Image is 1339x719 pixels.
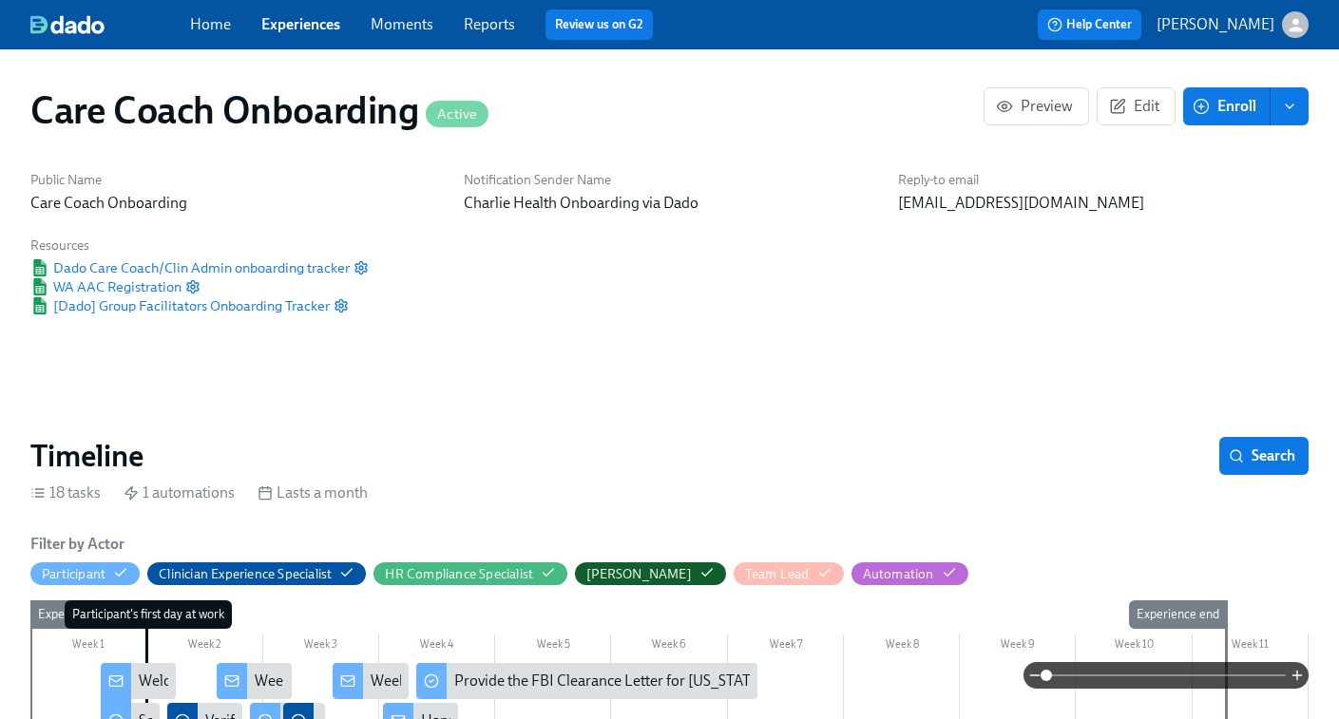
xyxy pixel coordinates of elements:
span: Search [1233,446,1295,465]
div: Experience end [1129,600,1227,629]
span: Dado Care Coach/Clin Admin onboarding tracker [30,258,350,277]
div: 18 tasks [30,482,101,503]
a: Experiences [261,15,340,33]
span: Preview [1000,97,1073,116]
a: Review us on G2 [555,15,643,34]
span: WA AAC Registration [30,277,182,296]
div: Hide Paige Eber [586,565,692,583]
button: Enroll [1183,87,1271,125]
h2: Timeline [30,437,143,475]
img: dado [30,15,105,34]
div: Week 1 [30,634,146,659]
a: Home [190,15,231,33]
button: Review us on G2 [545,9,653,40]
div: Week 3 [263,634,379,659]
div: Hide Automation [863,565,934,583]
button: Search [1219,437,1309,475]
button: HR Compliance Specialist [373,562,567,585]
div: Participant's first day at work [65,600,232,629]
div: Hide HR Compliance Specialist [385,565,533,583]
a: Moments [371,15,433,33]
p: [EMAIL_ADDRESS][DOMAIN_NAME] [898,193,1309,214]
div: Week 10 [1076,634,1192,659]
button: Preview [984,87,1089,125]
button: Team Lead [734,562,844,585]
button: [PERSON_NAME] [575,562,726,585]
div: Lasts a month [258,482,368,503]
a: Google Sheet[Dado] Group Facilitators Onboarding Tracker [30,296,330,315]
h6: Resources [30,237,369,255]
button: Participant [30,562,140,585]
span: Enroll [1196,97,1256,116]
h6: Filter by Actor [30,534,124,555]
div: Week 5 [495,634,611,659]
p: Care Coach Onboarding [30,193,441,214]
div: Hide Team Lead [745,565,810,583]
a: Google SheetWA AAC Registration [30,277,182,296]
a: dado [30,15,190,34]
p: [PERSON_NAME] [1157,14,1274,35]
div: Week 11 [1193,634,1309,659]
div: Hide Clinician Experience Specialist [159,565,332,583]
img: Google Sheet [30,259,49,276]
img: Google Sheet [30,278,49,295]
img: Google Sheet [30,297,49,314]
button: Edit [1097,87,1176,125]
p: Charlie Health Onboarding via Dado [464,193,874,214]
h1: Care Coach Onboarding [30,87,488,133]
span: Active [426,107,488,122]
span: Help Center [1047,15,1132,34]
div: Week 7 [728,634,844,659]
div: 1 automations [124,482,235,503]
span: Edit [1113,97,1159,116]
div: Week 4 [379,634,495,659]
h6: Notification Sender Name [464,171,874,189]
div: Experience start [30,600,132,629]
div: Week 8 [844,634,960,659]
button: Automation [851,562,968,585]
h6: Public Name [30,171,441,189]
div: Week 2 [146,634,262,659]
button: [PERSON_NAME] [1157,11,1309,38]
div: Week 6 [611,634,727,659]
button: Help Center [1038,9,1141,40]
a: Reports [464,15,515,33]
div: Week 9 [960,634,1076,659]
span: [Dado] Group Facilitators Onboarding Tracker [30,296,330,315]
a: Google SheetDado Care Coach/Clin Admin onboarding tracker [30,258,350,277]
button: Clinician Experience Specialist [147,562,366,585]
button: enroll [1271,87,1309,125]
h6: Reply-to email [898,171,1309,189]
div: Hide Participant [42,565,105,583]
